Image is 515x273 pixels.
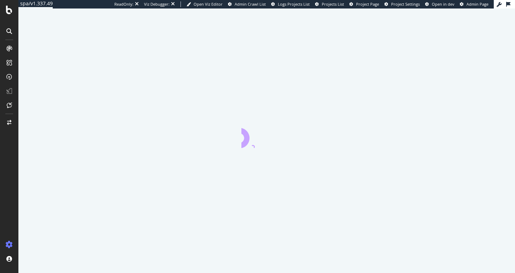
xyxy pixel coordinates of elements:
span: Admin Page [467,1,488,7]
a: Projects List [315,1,344,7]
a: Open in dev [425,1,454,7]
span: Logs Projects List [278,1,310,7]
a: Admin Page [460,1,488,7]
div: animation [241,123,292,148]
span: Projects List [322,1,344,7]
span: Open in dev [432,1,454,7]
span: Project Page [356,1,379,7]
div: Viz Debugger: [144,1,170,7]
a: Admin Crawl List [228,1,266,7]
span: Admin Crawl List [235,1,266,7]
span: Open Viz Editor [194,1,223,7]
div: ReadOnly: [114,1,133,7]
a: Logs Projects List [271,1,310,7]
a: Project Settings [384,1,420,7]
a: Open Viz Editor [187,1,223,7]
a: Project Page [349,1,379,7]
span: Project Settings [391,1,420,7]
